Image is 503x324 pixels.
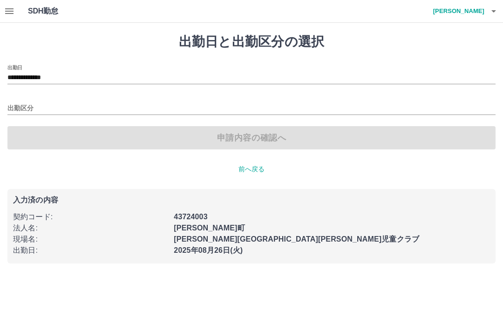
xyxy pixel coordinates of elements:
p: 契約コード : [13,211,168,223]
b: [PERSON_NAME][GEOGRAPHIC_DATA][PERSON_NAME]児童クラブ [174,235,419,243]
b: 43724003 [174,213,207,221]
label: 出勤日 [7,64,22,71]
p: 前へ戻る [7,164,496,174]
h1: 出勤日と出勤区分の選択 [7,34,496,50]
b: [PERSON_NAME]町 [174,224,245,232]
b: 2025年08月26日(火) [174,246,243,254]
p: 出勤日 : [13,245,168,256]
p: 入力済の内容 [13,196,490,204]
p: 現場名 : [13,234,168,245]
p: 法人名 : [13,223,168,234]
